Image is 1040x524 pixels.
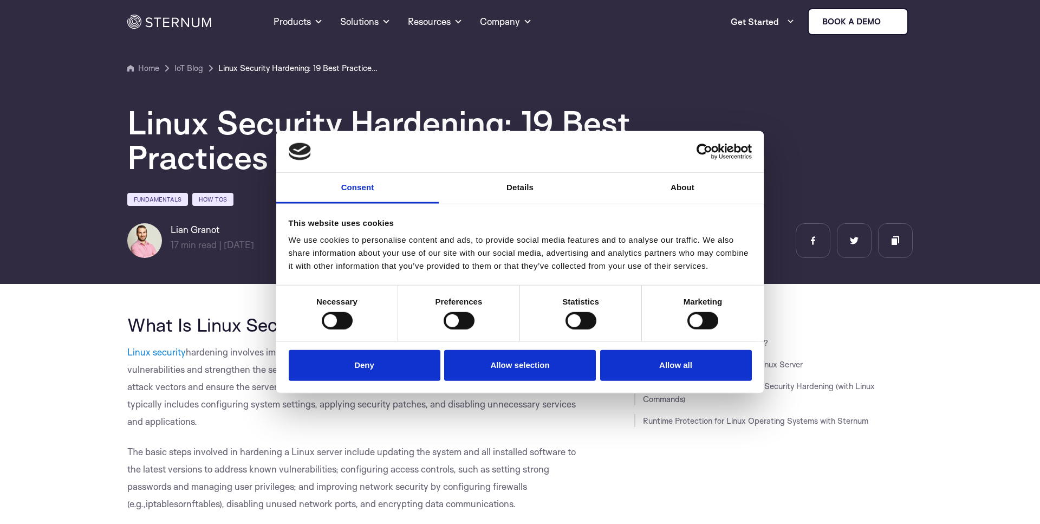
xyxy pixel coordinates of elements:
span: min read | [171,239,222,250]
a: Solutions [340,2,391,41]
a: Usercentrics Cookiebot - opens in a new window [657,144,752,160]
span: nftables [186,498,219,509]
a: Details [439,173,601,204]
h1: Linux Security Hardening: 19 Best Practices with Linux Commands [127,105,777,174]
div: We use cookies to personalise content and ads, to provide social media features and to analyse ou... [289,234,752,273]
a: Linux security [127,346,186,358]
strong: Preferences [435,297,483,306]
strong: Necessary [316,297,357,306]
a: Fundamentals [127,193,188,206]
a: IoT Blog [174,62,203,75]
span: hardening involves implementing a series of measures and best practices to reduce vulnerabilities... [127,346,576,427]
img: logo [289,143,311,160]
span: 17 [171,239,179,250]
a: Resources [408,2,463,41]
span: or [178,498,186,509]
a: Get Started [731,11,795,33]
a: Home [127,62,159,75]
strong: Statistics [562,297,599,306]
a: Linux Security Hardening: 19 Best Practices with Linux Commands [218,62,381,75]
span: The basic steps involved in hardening a Linux server include updating the system and all installe... [127,446,576,509]
h3: JUMP TO SECTION [634,314,913,323]
div: This website uses cookies [289,217,752,230]
button: Deny [289,350,440,381]
strong: Marketing [684,297,723,306]
span: What Is Linux Security Hardening? [127,313,414,336]
button: Allow all [600,350,752,381]
button: Allow selection [444,350,596,381]
span: [DATE] [224,239,254,250]
a: Book a demo [808,8,908,35]
a: Products [274,2,323,41]
a: About [601,173,764,204]
img: sternum iot [885,17,894,26]
a: Consent [276,173,439,204]
span: ), disabling unused network ports, and encrypting data communications. [219,498,516,509]
a: Runtime Protection for Linux Operating Systems with Sternum [643,416,868,426]
h6: Lian Granot [171,223,254,236]
a: Company [480,2,532,41]
span: iptables [146,498,178,509]
img: Lian Granot [127,223,162,258]
a: How Tos [192,193,233,206]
